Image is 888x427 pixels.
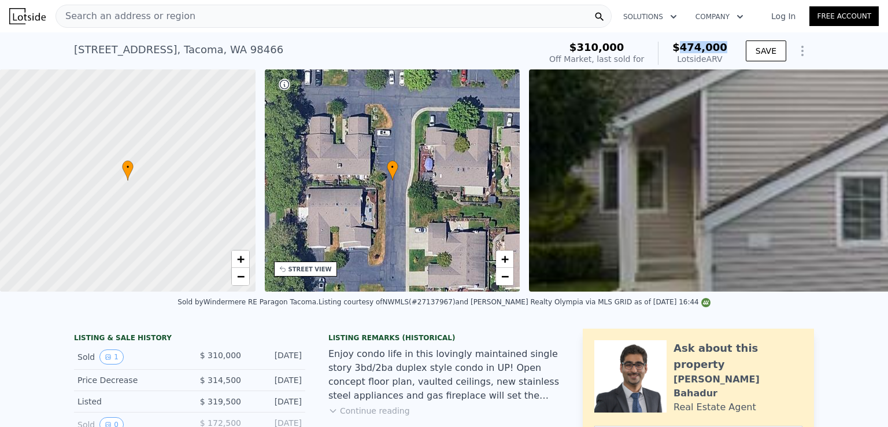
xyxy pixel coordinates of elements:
[674,400,756,414] div: Real Estate Agent
[236,252,244,266] span: +
[56,9,195,23] span: Search an address or region
[496,268,513,285] a: Zoom out
[809,6,879,26] a: Free Account
[200,376,241,385] span: $ 314,500
[672,41,727,53] span: $474,000
[328,333,560,343] div: Listing Remarks (Historical)
[674,340,802,373] div: Ask about this property
[569,41,624,53] span: $310,000
[549,53,644,65] div: Off Market, last sold for
[686,6,753,27] button: Company
[746,41,786,61] button: SAVE
[328,405,410,417] button: Continue reading
[250,374,302,386] div: [DATE]
[232,251,249,268] a: Zoom in
[250,396,302,407] div: [DATE]
[387,162,398,172] span: •
[177,298,319,306] div: Sold by Windermere RE Paragon Tacoma .
[614,6,686,27] button: Solutions
[77,396,180,407] div: Listed
[757,10,809,22] a: Log In
[250,349,302,365] div: [DATE]
[74,333,305,345] div: LISTING & SALE HISTORY
[387,160,398,181] div: •
[200,351,241,360] span: $ 310,000
[501,269,509,284] span: −
[77,374,180,386] div: Price Decrease
[672,53,727,65] div: Lotside ARV
[236,269,244,284] span: −
[288,265,332,274] div: STREET VIEW
[200,397,241,406] span: $ 319,500
[74,42,283,58] div: [STREET_ADDRESS] , Tacoma , WA 98466
[501,252,509,266] span: +
[122,160,134,181] div: •
[791,39,814,62] button: Show Options
[9,8,46,24] img: Lotside
[328,347,560,403] div: Enjoy condo life in this lovingly maintained single story 3bd/2ba duplex style condo in UP! Open ...
[77,349,180,365] div: Sold
[319,298,711,306] div: Listing courtesy of NWMLS (#27137967) and [PERSON_NAME] Realty Olympia via MLS GRID as of [DATE] ...
[701,298,711,307] img: NWMLS Logo
[99,349,124,365] button: View historical data
[674,373,802,400] div: [PERSON_NAME] Bahadur
[232,268,249,285] a: Zoom out
[496,251,513,268] a: Zoom in
[122,162,134,172] span: •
